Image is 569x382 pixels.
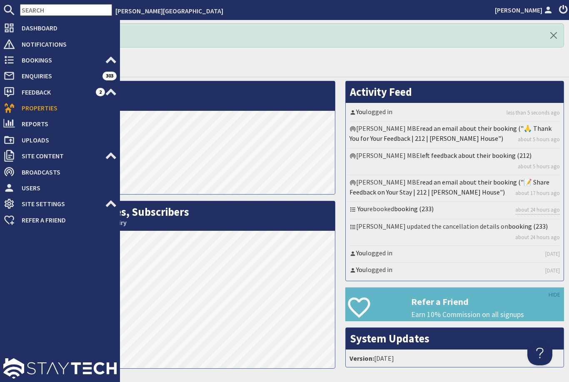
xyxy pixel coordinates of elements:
[411,309,564,320] p: Earn 10% Commission on all signups
[508,222,548,230] a: booking (233)
[15,37,117,51] span: Notifications
[3,85,117,99] a: Feedback 2
[15,213,117,227] span: Refer a Friend
[350,85,412,99] a: Activity Feed
[345,287,564,321] a: Refer a Friend Earn 10% Commission on all signups
[356,265,366,274] a: You
[411,296,564,307] h3: Refer a Friend
[15,149,105,162] span: Site Content
[115,7,223,15] a: [PERSON_NAME][GEOGRAPHIC_DATA]
[348,149,562,175] li: [PERSON_NAME] MBE
[356,107,366,116] a: You
[15,53,105,67] span: Bookings
[25,201,335,231] h2: Bookings, Enquiries, Subscribers
[15,21,117,35] span: Dashboard
[348,202,562,219] li: rebooked
[349,354,374,362] strong: Version:
[3,213,117,227] a: Refer a Friend
[350,332,429,345] a: System Updates
[25,23,564,47] div: Logged In! Hello!
[3,197,117,210] a: Site Settings
[15,69,102,82] span: Enquiries
[518,135,560,143] a: about 5 hours ago
[15,165,117,179] span: Broadcasts
[507,109,560,117] a: less than 5 seconds ago
[357,205,367,213] a: You
[527,340,552,365] iframe: Toggle Customer Support
[15,117,117,130] span: Reports
[3,149,117,162] a: Site Content
[348,220,562,246] li: [PERSON_NAME] updated the cancellation details on
[15,133,117,147] span: Uploads
[20,4,112,16] input: SEARCH
[549,290,560,300] a: HIDE
[495,5,554,15] a: [PERSON_NAME]
[102,72,117,80] span: 303
[515,233,560,241] a: about 24 hours ago
[348,352,562,365] li: [DATE]
[3,117,117,130] a: Reports
[25,81,335,111] h2: Visits per Day
[515,189,560,197] a: about 17 hours ago
[3,101,117,115] a: Properties
[518,162,560,170] a: about 5 hours ago
[3,69,117,82] a: Enquiries 303
[3,358,117,379] img: staytech_l_w-4e588a39d9fa60e82540d7cfac8cfe4b7147e857d3e8dbdfbd41c59d52db0ec4.svg
[349,178,549,196] a: read an email about their booking ("📝 Share Feedback on Your Stay | 212 | [PERSON_NAME] House")
[3,37,117,51] a: Notifications
[348,105,562,122] li: logged in
[15,181,117,195] span: Users
[420,151,532,160] a: left feedback about their booking (212)
[394,205,434,213] a: booking (233)
[356,249,366,257] a: You
[3,165,117,179] a: Broadcasts
[30,99,331,107] small: This Month: 94 Visits
[545,250,560,258] a: [DATE]
[15,197,105,210] span: Site Settings
[349,124,552,142] a: read an email about their booking ("🙏 Thank You for Your Feedback | 212 | [PERSON_NAME] House")
[348,263,562,279] li: logged in
[515,206,560,214] a: about 24 hours ago
[3,133,117,147] a: Uploads
[348,175,562,202] li: [PERSON_NAME] MBE
[3,53,117,67] a: Bookings
[348,246,562,263] li: logged in
[3,21,117,35] a: Dashboard
[30,219,331,227] small: This Month: 0 Bookings, 1 Enquiry
[3,181,117,195] a: Users
[15,85,96,99] span: Feedback
[545,267,560,275] a: [DATE]
[15,101,117,115] span: Properties
[348,122,562,148] li: [PERSON_NAME] MBE
[96,88,105,96] span: 2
